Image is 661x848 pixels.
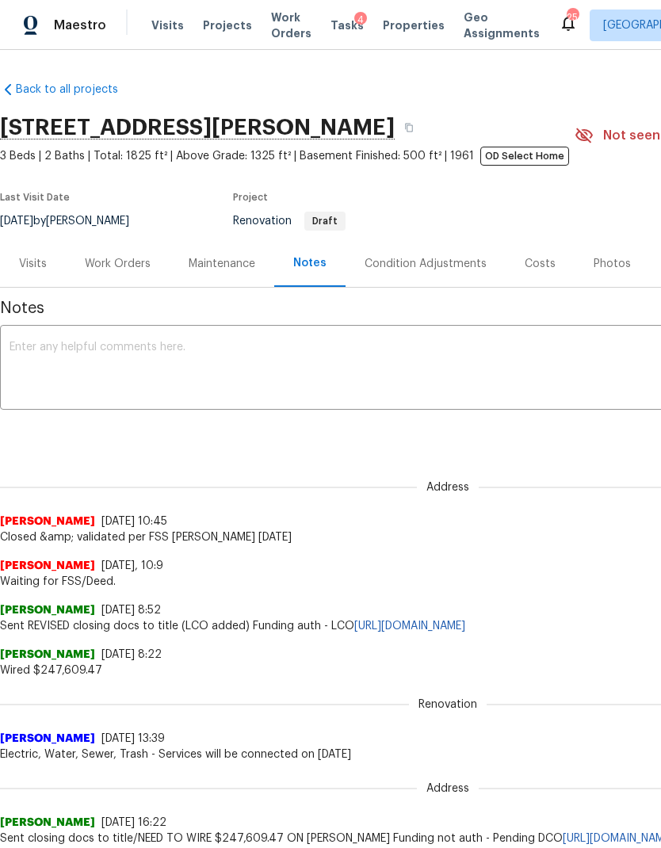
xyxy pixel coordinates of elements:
[233,193,268,202] span: Project
[101,733,165,744] span: [DATE] 13:39
[189,256,255,272] div: Maintenance
[330,20,364,31] span: Tasks
[293,255,327,271] div: Notes
[354,621,465,632] a: [URL][DOMAIN_NAME]
[151,17,184,33] span: Visits
[271,10,311,41] span: Work Orders
[54,17,106,33] span: Maestro
[567,10,578,25] div: 25
[525,256,556,272] div: Costs
[101,560,163,571] span: [DATE], 10:9
[594,256,631,272] div: Photos
[365,256,487,272] div: Condition Adjustments
[464,10,540,41] span: Geo Assignments
[383,17,445,33] span: Properties
[85,256,151,272] div: Work Orders
[203,17,252,33] span: Projects
[417,479,479,495] span: Address
[101,817,166,828] span: [DATE] 16:22
[354,12,367,28] div: 4
[409,697,487,712] span: Renovation
[101,649,162,660] span: [DATE] 8:22
[480,147,569,166] span: OD Select Home
[395,113,423,142] button: Copy Address
[19,256,47,272] div: Visits
[306,216,344,226] span: Draft
[101,516,167,527] span: [DATE] 10:45
[233,216,346,227] span: Renovation
[101,605,161,616] span: [DATE] 8:52
[417,781,479,796] span: Address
